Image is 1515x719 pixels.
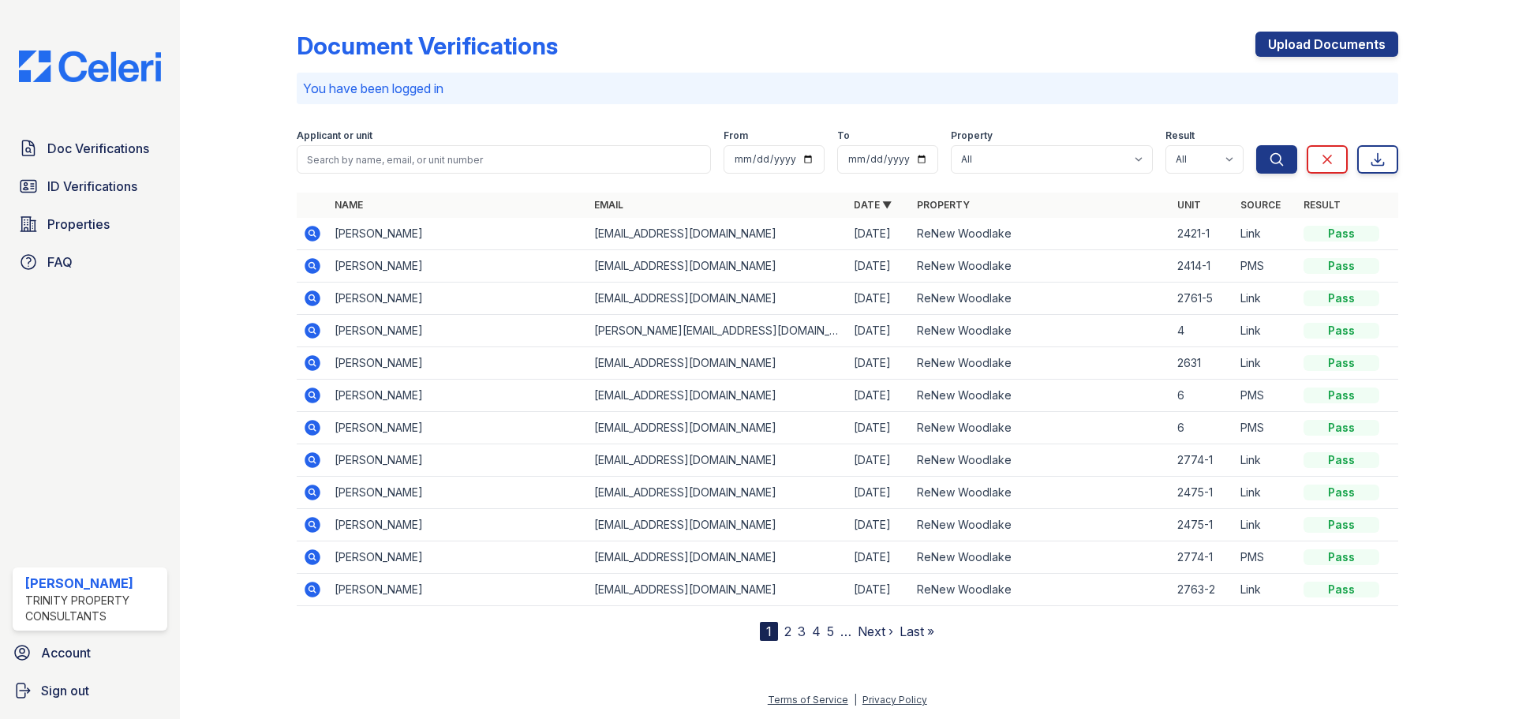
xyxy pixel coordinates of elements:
[297,32,558,60] div: Document Verifications
[911,541,1170,574] td: ReNew Woodlake
[13,208,167,240] a: Properties
[588,347,847,380] td: [EMAIL_ADDRESS][DOMAIN_NAME]
[328,347,588,380] td: [PERSON_NAME]
[25,593,161,624] div: Trinity Property Consultants
[911,444,1170,477] td: ReNew Woodlake
[47,177,137,196] span: ID Verifications
[328,509,588,541] td: [PERSON_NAME]
[6,51,174,82] img: CE_Logo_Blue-a8612792a0a2168367f1c8372b55b34899dd931a85d93a1a3d3e32e68fde9ad4.png
[847,541,911,574] td: [DATE]
[13,170,167,202] a: ID Verifications
[1255,32,1398,57] a: Upload Documents
[1171,574,1234,606] td: 2763-2
[847,477,911,509] td: [DATE]
[13,133,167,164] a: Doc Verifications
[1234,315,1297,347] td: Link
[951,129,993,142] label: Property
[1234,283,1297,315] td: Link
[760,622,778,641] div: 1
[588,541,847,574] td: [EMAIL_ADDRESS][DOMAIN_NAME]
[847,315,911,347] td: [DATE]
[1234,541,1297,574] td: PMS
[1234,574,1297,606] td: Link
[917,199,970,211] a: Property
[47,253,73,271] span: FAQ
[1171,444,1234,477] td: 2774-1
[911,412,1170,444] td: ReNew Woodlake
[862,694,927,706] a: Privacy Policy
[768,694,848,706] a: Terms of Service
[303,79,1392,98] p: You have been logged in
[328,541,588,574] td: [PERSON_NAME]
[1304,323,1379,339] div: Pass
[847,380,911,412] td: [DATE]
[911,380,1170,412] td: ReNew Woodlake
[1304,549,1379,565] div: Pass
[847,347,911,380] td: [DATE]
[588,412,847,444] td: [EMAIL_ADDRESS][DOMAIN_NAME]
[297,145,711,174] input: Search by name, email, or unit number
[588,444,847,477] td: [EMAIL_ADDRESS][DOMAIN_NAME]
[588,250,847,283] td: [EMAIL_ADDRESS][DOMAIN_NAME]
[858,624,893,639] a: Next ›
[588,477,847,509] td: [EMAIL_ADDRESS][DOMAIN_NAME]
[588,315,847,347] td: [PERSON_NAME][EMAIL_ADDRESS][DOMAIN_NAME]
[1304,517,1379,533] div: Pass
[328,477,588,509] td: [PERSON_NAME]
[854,199,892,211] a: Date ▼
[911,315,1170,347] td: ReNew Woodlake
[328,283,588,315] td: [PERSON_NAME]
[812,624,821,639] a: 4
[1171,218,1234,250] td: 2421-1
[911,347,1170,380] td: ReNew Woodlake
[328,412,588,444] td: [PERSON_NAME]
[47,139,149,158] span: Doc Verifications
[847,509,911,541] td: [DATE]
[1171,380,1234,412] td: 6
[588,574,847,606] td: [EMAIL_ADDRESS][DOMAIN_NAME]
[1304,226,1379,242] div: Pass
[1304,290,1379,306] div: Pass
[1234,380,1297,412] td: PMS
[840,622,851,641] span: …
[1177,199,1201,211] a: Unit
[13,246,167,278] a: FAQ
[1234,250,1297,283] td: PMS
[847,574,911,606] td: [DATE]
[847,250,911,283] td: [DATE]
[1171,477,1234,509] td: 2475-1
[1304,485,1379,500] div: Pass
[588,380,847,412] td: [EMAIL_ADDRESS][DOMAIN_NAME]
[900,624,934,639] a: Last »
[1304,420,1379,436] div: Pass
[1165,129,1195,142] label: Result
[911,509,1170,541] td: ReNew Woodlake
[25,574,161,593] div: [PERSON_NAME]
[1171,250,1234,283] td: 2414-1
[1234,477,1297,509] td: Link
[6,637,174,668] a: Account
[1234,218,1297,250] td: Link
[41,643,91,662] span: Account
[724,129,748,142] label: From
[588,509,847,541] td: [EMAIL_ADDRESS][DOMAIN_NAME]
[911,250,1170,283] td: ReNew Woodlake
[1171,509,1234,541] td: 2475-1
[911,283,1170,315] td: ReNew Woodlake
[1234,412,1297,444] td: PMS
[6,675,174,706] a: Sign out
[1304,582,1379,597] div: Pass
[847,444,911,477] td: [DATE]
[335,199,363,211] a: Name
[328,574,588,606] td: [PERSON_NAME]
[1234,347,1297,380] td: Link
[1171,315,1234,347] td: 4
[911,218,1170,250] td: ReNew Woodlake
[837,129,850,142] label: To
[297,129,372,142] label: Applicant or unit
[911,574,1170,606] td: ReNew Woodlake
[798,624,806,639] a: 3
[1304,355,1379,371] div: Pass
[827,624,834,639] a: 5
